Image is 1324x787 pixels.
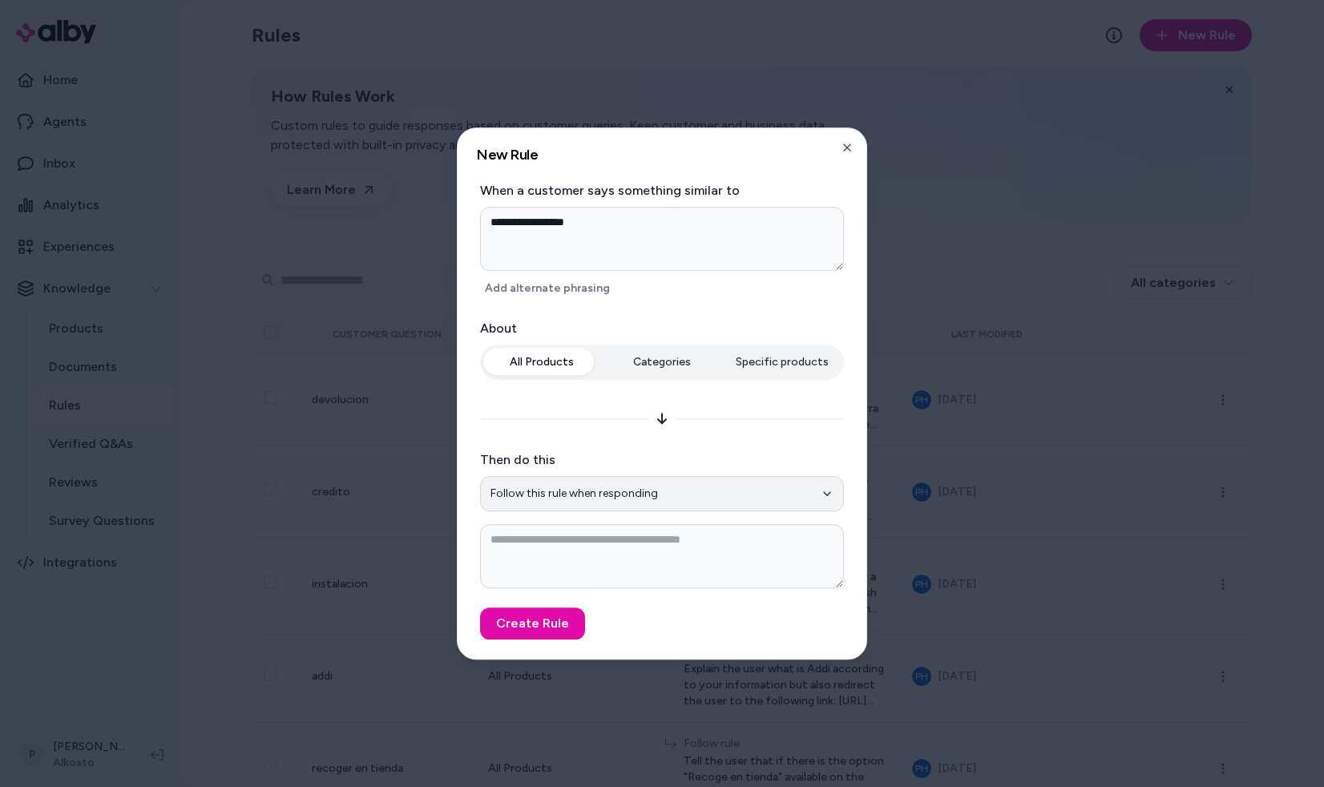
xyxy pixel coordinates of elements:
[724,348,841,377] button: Specific products
[603,348,721,377] button: Categories
[480,607,585,640] button: Create Rule
[483,348,600,377] button: All Products
[480,181,844,200] label: When a customer says something similar to
[480,319,844,338] label: About
[480,277,615,300] button: Add alternate phrasing
[480,450,844,470] label: Then do this
[477,147,847,162] h2: New Rule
